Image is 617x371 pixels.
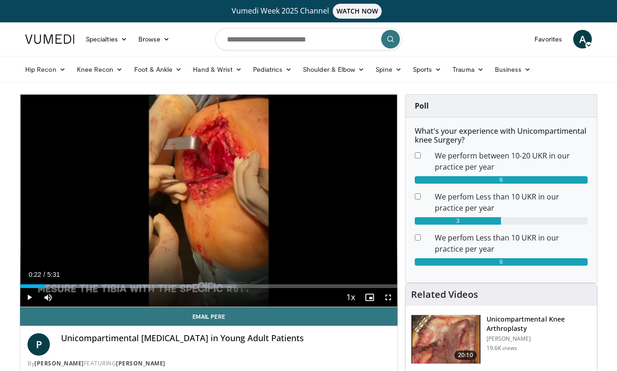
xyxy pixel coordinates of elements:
[342,288,360,307] button: Playback Rate
[129,60,188,79] a: Foot & Ankle
[71,60,129,79] a: Knee Recon
[187,60,247,79] a: Hand & Wrist
[39,288,57,307] button: Mute
[407,60,447,79] a: Sports
[411,315,591,364] a: 20:10 Unicompartmental Knee Arthroplasty [PERSON_NAME] 19.6K views
[415,127,588,144] h6: What's your experience with Unicompartimental knee Surgery?
[215,28,402,50] input: Search topics, interventions
[20,288,39,307] button: Play
[47,271,60,278] span: 5:31
[80,30,133,48] a: Specialties
[28,271,41,278] span: 0:22
[529,30,568,48] a: Favorites
[247,60,297,79] a: Pediatrics
[116,359,165,367] a: [PERSON_NAME]
[428,150,595,172] dd: We perform between 10-20 UKR in our practice per year
[27,333,50,356] a: P
[133,30,176,48] a: Browse
[20,60,71,79] a: Hip Recon
[415,258,588,266] div: 6
[411,289,478,300] h4: Related Videos
[411,315,480,364] img: whit_3.png.150x105_q85_crop-smart_upscale.jpg
[25,34,75,44] img: VuMedi Logo
[573,30,592,48] a: A
[297,60,370,79] a: Shoulder & Elbow
[20,307,398,326] a: Email Pere
[415,176,588,184] div: 6
[415,217,501,225] div: 3
[333,4,382,19] span: WATCH NOW
[447,60,489,79] a: Trauma
[487,344,517,352] p: 19.6K views
[360,288,379,307] button: Enable picture-in-picture mode
[379,288,398,307] button: Fullscreen
[487,315,591,333] h3: Unicompartmental Knee Arthroplasty
[61,333,390,344] h4: Unicompartimental [MEDICAL_DATA] in Young Adult Patients
[20,284,398,288] div: Progress Bar
[428,191,595,213] dd: We perfom Less than 10 UKR in our practice per year
[454,350,477,360] span: 20:10
[415,101,429,111] strong: Poll
[370,60,407,79] a: Spine
[27,4,590,19] a: Vumedi Week 2025 ChannelWATCH NOW
[27,359,390,368] div: By FEATURING
[43,271,45,278] span: /
[20,95,398,307] video-js: Video Player
[428,232,595,254] dd: We perfom Less than 10 UKR in our practice per year
[487,335,591,343] p: [PERSON_NAME]
[34,359,84,367] a: [PERSON_NAME]
[489,60,537,79] a: Business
